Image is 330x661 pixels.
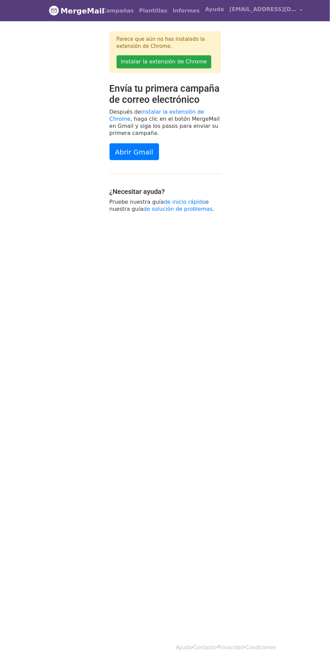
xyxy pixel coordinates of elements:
[121,59,207,65] font: Instalar la extensión de Chrome
[115,148,153,156] font: Abrir Gmail
[139,7,168,14] font: Plantillas
[296,629,330,661] iframe: Chat Widget
[117,36,205,49] font: Parece que aún no has instalado la extensión de Chrome.
[213,206,214,212] font: .
[61,7,104,15] font: MergeMail
[110,109,141,115] font: Después de
[110,143,159,160] a: Abrir Gmail
[49,4,94,18] a: MergeMail
[246,645,276,651] a: Condiciones
[205,6,224,12] font: Ayuda
[296,629,330,661] div: Widget de chat
[110,116,220,136] font: , haga clic en el botón MergeMail en Gmail y siga los pasos para enviar su primera campaña.
[216,645,218,651] font: ·
[137,4,170,18] a: Plantillas
[110,109,204,122] a: instalar la extensión de Chrome
[110,188,165,196] font: ¿Necesitar ayuda?
[173,7,200,14] font: Informes
[110,199,209,212] font: o nuestra guía
[143,206,212,212] a: de solución de problemas
[192,645,193,651] font: ·
[218,645,244,651] a: Privacidad
[227,3,306,19] a: [EMAIL_ADDRESS][DOMAIN_NAME]
[244,645,246,651] font: ·
[170,4,203,18] a: Informes
[203,3,227,16] a: Ayuda
[176,645,191,651] a: Ayuda
[117,55,211,68] a: Instalar la extensión de Chrome
[110,83,220,106] font: Envía tu primera campaña de correo electrónico
[102,7,134,14] font: Campañas
[110,199,164,205] font: Pruebe nuestra guía
[164,199,205,205] a: de inicio rápido
[49,5,59,16] img: Logotipo de MergeMail
[193,645,216,651] a: Contacto
[100,4,137,18] a: Campañas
